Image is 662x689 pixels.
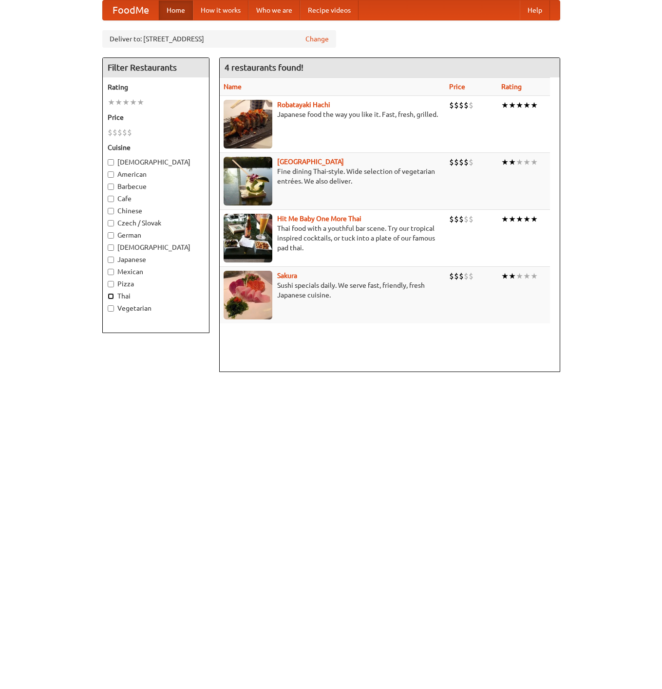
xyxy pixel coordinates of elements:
[464,100,469,111] li: $
[127,127,132,138] li: $
[224,167,442,186] p: Fine dining Thai-style. Wide selection of vegetarian entrées. We also deliver.
[454,214,459,224] li: $
[108,171,114,178] input: American
[523,100,530,111] li: ★
[501,157,509,168] li: ★
[509,157,516,168] li: ★
[224,100,272,149] img: robatayaki.jpg
[108,143,204,152] h5: Cuisine
[459,271,464,281] li: $
[108,279,204,289] label: Pizza
[501,214,509,224] li: ★
[305,34,329,44] a: Change
[108,293,114,299] input: Thai
[108,159,114,166] input: [DEMOGRAPHIC_DATA]
[530,157,538,168] li: ★
[108,82,204,92] h5: Rating
[108,206,204,216] label: Chinese
[449,83,465,91] a: Price
[224,83,242,91] a: Name
[108,208,114,214] input: Chinese
[530,271,538,281] li: ★
[224,157,272,205] img: satay.jpg
[108,169,204,179] label: American
[449,157,454,168] li: $
[108,281,114,287] input: Pizza
[459,100,464,111] li: $
[454,271,459,281] li: $
[459,214,464,224] li: $
[277,101,330,109] a: Robatayaki Hachi
[122,127,127,138] li: $
[454,157,459,168] li: $
[224,223,442,253] p: Thai food with a youthful bar scene. Try our tropical inspired cocktails, or tuck into a plate of...
[523,271,530,281] li: ★
[464,157,469,168] li: $
[224,110,442,119] p: Japanese food the way you like it. Fast, fresh, grilled.
[108,230,204,240] label: German
[103,0,159,20] a: FoodMe
[108,220,114,226] input: Czech / Slovak
[108,305,114,312] input: Vegetarian
[523,157,530,168] li: ★
[108,244,114,251] input: [DEMOGRAPHIC_DATA]
[459,157,464,168] li: $
[117,127,122,138] li: $
[108,127,113,138] li: $
[516,100,523,111] li: ★
[108,182,204,191] label: Barbecue
[113,127,117,138] li: $
[108,269,114,275] input: Mexican
[516,157,523,168] li: ★
[300,0,359,20] a: Recipe videos
[137,97,144,108] li: ★
[108,303,204,313] label: Vegetarian
[469,214,473,224] li: $
[108,232,114,239] input: German
[449,271,454,281] li: $
[464,214,469,224] li: $
[454,100,459,111] li: $
[501,271,509,281] li: ★
[509,271,516,281] li: ★
[516,214,523,224] li: ★
[248,0,300,20] a: Who we are
[225,63,303,72] ng-pluralize: 4 restaurants found!
[530,214,538,224] li: ★
[469,157,473,168] li: $
[108,194,204,204] label: Cafe
[108,257,114,263] input: Japanese
[449,214,454,224] li: $
[115,97,122,108] li: ★
[103,58,209,77] h4: Filter Restaurants
[509,214,516,224] li: ★
[516,271,523,281] li: ★
[108,196,114,202] input: Cafe
[108,184,114,190] input: Barbecue
[501,83,522,91] a: Rating
[108,157,204,167] label: [DEMOGRAPHIC_DATA]
[501,100,509,111] li: ★
[277,158,344,166] a: [GEOGRAPHIC_DATA]
[108,242,204,252] label: [DEMOGRAPHIC_DATA]
[224,214,272,262] img: babythai.jpg
[108,112,204,122] h5: Price
[224,271,272,319] img: sakura.jpg
[469,271,473,281] li: $
[102,30,336,48] div: Deliver to: [STREET_ADDRESS]
[469,100,473,111] li: $
[530,100,538,111] li: ★
[277,272,297,279] a: Sakura
[523,214,530,224] li: ★
[520,0,550,20] a: Help
[509,100,516,111] li: ★
[108,291,204,301] label: Thai
[464,271,469,281] li: $
[193,0,248,20] a: How it works
[277,215,361,223] a: Hit Me Baby One More Thai
[122,97,130,108] li: ★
